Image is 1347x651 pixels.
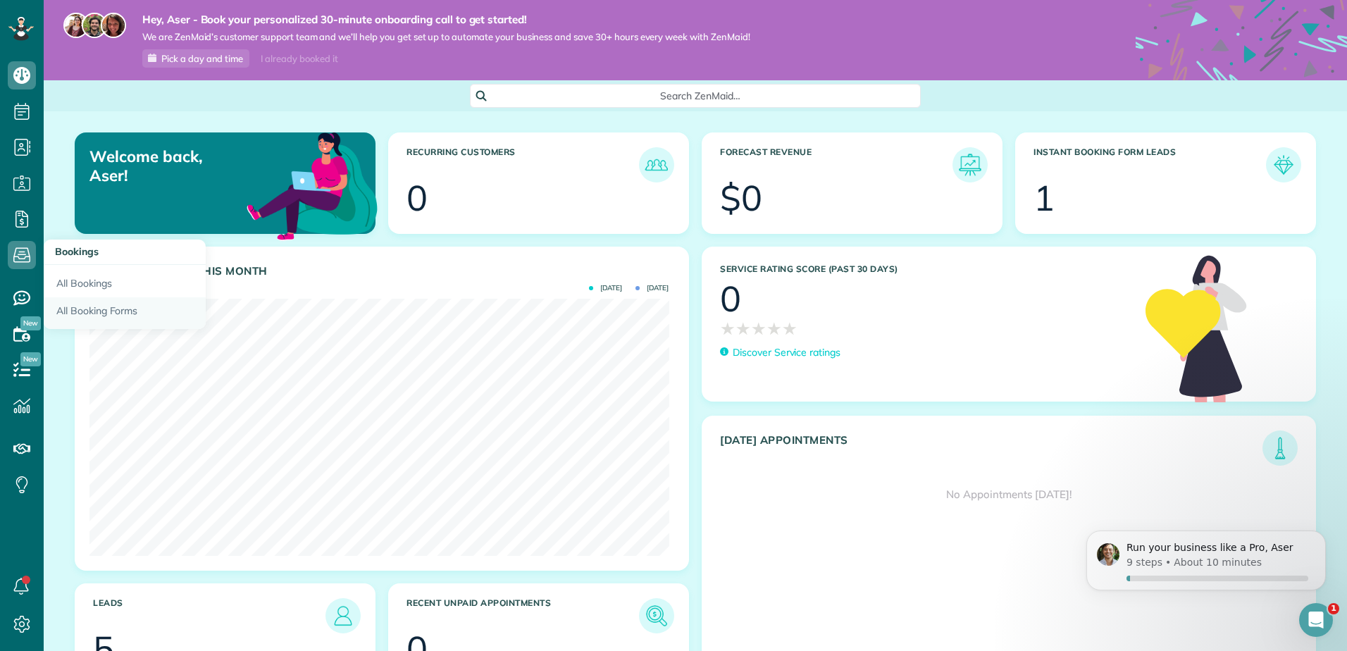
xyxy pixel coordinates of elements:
a: Discover Service ratings [720,345,840,360]
img: icon_unpaid_appointments-47b8ce3997adf2238b356f14209ab4cced10bd1f174958f3ca8f1d0dd7fffeee.png [643,602,671,630]
div: $0 [720,180,762,216]
span: Bookings [55,245,99,258]
img: icon_leads-1bed01f49abd5b7fead27621c3d59655bb73ed531f8eeb49469d10e621d6b896.png [329,602,357,630]
span: ★ [766,316,782,341]
h3: Instant Booking Form Leads [1033,147,1266,182]
img: icon_todays_appointments-901f7ab196bb0bea1936b74009e4eb5ffbc2d2711fa7634e0d609ed5ef32b18b.png [1266,434,1294,462]
span: ★ [735,316,751,341]
a: All Bookings [44,265,206,297]
div: 1 [1033,180,1055,216]
span: ★ [782,316,797,341]
span: ★ [751,316,766,341]
a: Pick a day and time [142,49,249,68]
span: Pick a day and time [161,53,243,64]
div: 0 [720,281,741,316]
h3: Recurring Customers [406,147,639,182]
span: [DATE] [589,285,622,292]
span: ★ [720,316,735,341]
h3: Recent unpaid appointments [406,598,639,633]
span: [DATE] [635,285,669,292]
span: New [20,316,41,330]
span: 1 [1328,603,1339,614]
iframe: Intercom live chat [1299,603,1333,637]
strong: Hey, Aser - Book your personalized 30-minute onboarding call to get started! [142,13,750,27]
p: Welcome back, Aser! [89,147,280,185]
span: We are ZenMaid’s customer support team and we’ll help you get set up to automate your business an... [142,31,750,43]
div: I already booked it [252,50,346,68]
h3: Forecast Revenue [720,147,952,182]
img: icon_recurring_customers-cf858462ba22bcd05b5a5880d41d6543d210077de5bb9ebc9590e49fd87d84ed.png [643,151,671,179]
div: 0 [406,180,428,216]
p: Discover Service ratings [733,345,840,360]
h3: Actual Revenue this month [93,265,674,278]
a: All Booking Forms [44,297,206,330]
img: icon_forecast_revenue-8c13a41c7ed35a8dcfafea3cbb826a0462acb37728057bba2d056411b612bbbe.png [956,151,984,179]
span: New [20,352,41,366]
img: maria-72a9807cf96188c08ef61303f053569d2e2a8a1cde33d635c8a3ac13582a053d.jpg [63,13,89,38]
img: jorge-587dff0eeaa6aab1f244e6dc62b8924c3b6ad411094392a53c71c6c4a576187d.jpg [82,13,107,38]
img: michelle-19f622bdf1676172e81f8f8fba1fb50e276960ebfe0243fe18214015130c80e4.jpg [101,13,126,38]
img: dashboard_welcome-42a62b7d889689a78055ac9021e634bf52bae3f8056760290aed330b23ab8690.png [244,116,380,253]
h3: Leads [93,598,325,633]
div: No Appointments [DATE]! [702,466,1315,523]
iframe: Intercom notifications message [1065,514,1347,613]
img: icon_form_leads-04211a6a04a5b2264e4ee56bc0799ec3eb69b7e499cbb523a139df1d13a81ae0.png [1270,151,1298,179]
h3: Service Rating score (past 30 days) [720,264,1131,274]
h3: [DATE] Appointments [720,434,1262,466]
